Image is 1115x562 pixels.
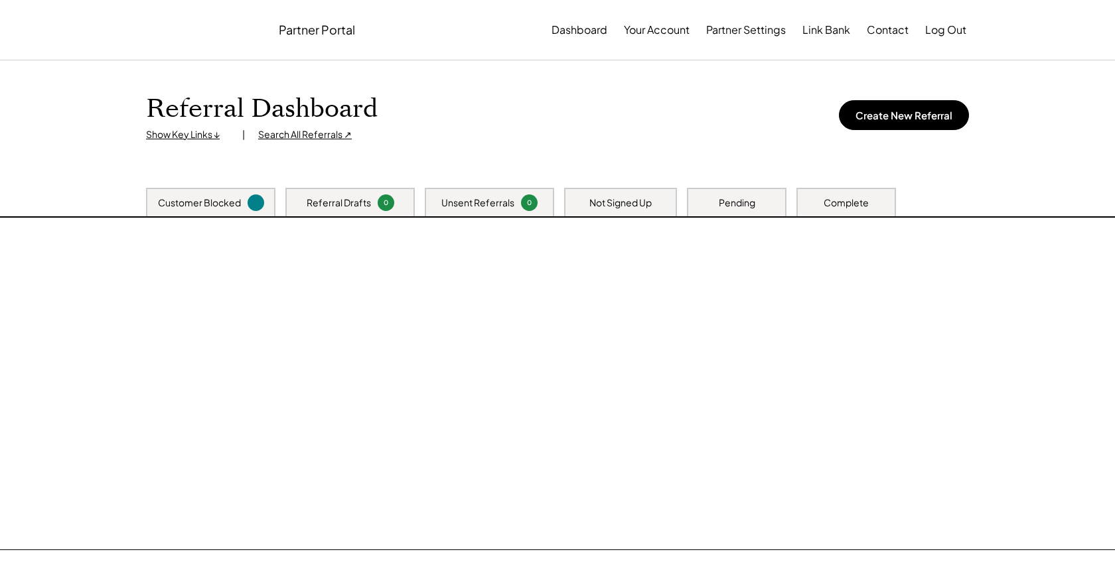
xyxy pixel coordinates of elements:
[258,128,352,141] div: Search All Referrals ↗
[824,196,869,210] div: Complete
[802,17,850,43] button: Link Bank
[242,128,245,141] div: |
[867,17,909,43] button: Contact
[523,198,536,208] div: 0
[719,196,755,210] div: Pending
[149,7,259,52] img: yH5BAEAAAAALAAAAAABAAEAAAIBRAA7
[146,128,229,141] div: Show Key Links ↓
[624,17,690,43] button: Your Account
[552,17,607,43] button: Dashboard
[380,198,392,208] div: 0
[839,100,969,130] button: Create New Referral
[441,196,514,210] div: Unsent Referrals
[925,17,966,43] button: Log Out
[307,196,371,210] div: Referral Drafts
[279,22,355,37] div: Partner Portal
[589,196,652,210] div: Not Signed Up
[158,196,241,210] div: Customer Blocked
[706,17,786,43] button: Partner Settings
[146,94,378,125] h1: Referral Dashboard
